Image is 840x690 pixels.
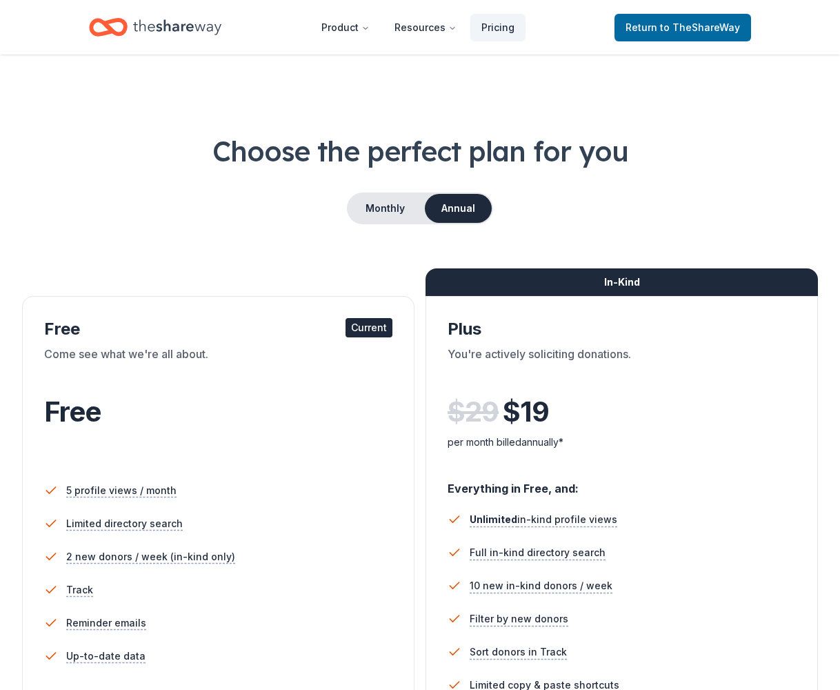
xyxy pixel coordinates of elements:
div: Free [44,318,392,340]
span: Track [66,582,93,598]
button: Annual [425,194,492,223]
span: $ 19 [503,393,549,431]
span: Full in-kind directory search [470,544,606,561]
span: 2 new donors / week (in-kind only) [66,549,235,565]
span: 5 profile views / month [66,482,177,499]
nav: Main [310,11,526,43]
button: Monthly [348,194,422,223]
span: Unlimited [470,513,517,525]
span: Free [44,395,101,428]
span: to TheShareWay [660,21,740,33]
div: Current [346,318,392,337]
div: Come see what we're all about. [44,346,392,384]
h1: Choose the perfect plan for you [22,132,818,170]
div: Everything in Free, and: [448,469,796,497]
div: You're actively soliciting donations. [448,346,796,384]
span: Reminder emails [66,615,146,631]
button: Resources [383,14,468,41]
span: Sort donors in Track [470,644,567,660]
a: Returnto TheShareWay [614,14,751,41]
button: Product [310,14,381,41]
div: Plus [448,318,796,340]
span: Up-to-date data [66,648,146,664]
div: per month billed annually* [448,434,796,451]
a: Pricing [470,14,526,41]
div: In-Kind [426,268,818,296]
span: Filter by new donors [470,611,568,627]
a: Home [89,11,221,43]
span: Return [626,19,740,36]
span: Limited directory search [66,515,183,532]
span: 10 new in-kind donors / week [470,578,612,594]
span: in-kind profile views [470,513,617,525]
